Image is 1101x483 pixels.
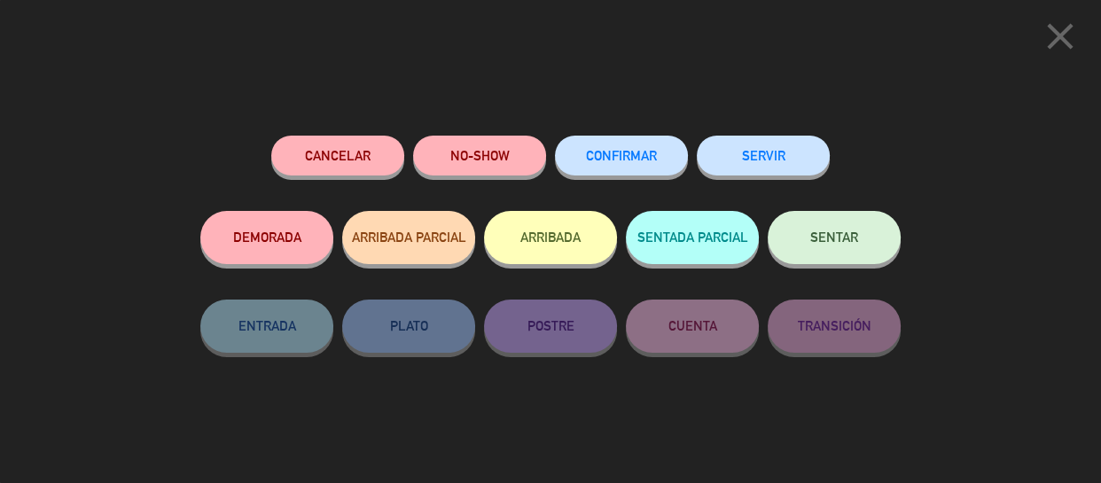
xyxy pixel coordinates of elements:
span: CONFIRMAR [586,148,657,163]
button: ARRIBADA [484,211,617,264]
button: PLATO [342,300,475,353]
i: close [1038,14,1082,58]
button: NO-SHOW [413,136,546,175]
button: SENTAR [768,211,901,264]
button: CUENTA [626,300,759,353]
button: SERVIR [697,136,830,175]
span: ARRIBADA PARCIAL [352,230,466,245]
button: SENTADA PARCIAL [626,211,759,264]
button: CONFIRMAR [555,136,688,175]
button: DEMORADA [200,211,333,264]
button: POSTRE [484,300,617,353]
button: close [1033,13,1088,66]
button: Cancelar [271,136,404,175]
span: SENTAR [810,230,858,245]
button: TRANSICIÓN [768,300,901,353]
button: ENTRADA [200,300,333,353]
button: ARRIBADA PARCIAL [342,211,475,264]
